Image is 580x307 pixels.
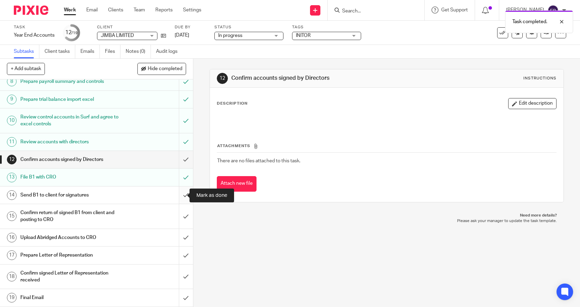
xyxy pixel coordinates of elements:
a: Files [105,45,120,58]
h1: Send B1 to client for signatures [20,190,122,200]
div: 9 [7,95,17,104]
span: [DATE] [175,33,189,38]
a: Emails [80,45,100,58]
button: Attach new file [217,176,257,192]
a: Client tasks [45,45,75,58]
div: 17 [7,250,17,260]
p: Please ask your manager to update the task template. [216,218,557,224]
div: 19 [7,293,17,303]
div: 18 [7,272,17,281]
div: 12 [65,29,78,37]
a: Email [86,7,98,13]
div: 10 [7,116,17,125]
small: /19 [71,31,78,35]
h1: Review control accounts in Surf and agree to excel controls [20,112,122,129]
h1: Prepare trial balance import excel [20,94,122,105]
a: Clients [108,7,123,13]
div: 12 [7,155,17,164]
h1: Prepare Letter of Representation [20,250,122,260]
label: Due by [175,25,206,30]
div: Year End Accounts [14,32,55,39]
button: Edit description [508,98,557,109]
div: 16 [7,233,17,242]
span: JIMBA LIMITED [101,33,134,38]
h1: Confirm signed Letter of Representation received [20,268,122,286]
button: Hide completed [137,63,186,75]
a: Team [134,7,145,13]
h1: Confirm accounts signed by Directors [231,75,401,82]
a: Notes (0) [126,45,151,58]
h1: Confirm return of signed B1 from client and posting to CRO [20,208,122,225]
span: In progress [218,33,242,38]
h1: Confirm accounts signed by Directors [20,154,122,165]
div: Instructions [523,76,557,81]
h1: Final Email [20,292,122,303]
div: 14 [7,190,17,200]
h1: Upload Abridged Accounts to CRO [20,232,122,243]
img: Pixie [14,6,48,15]
span: There are no files attached to this task. [217,159,300,163]
span: Attachments [217,144,250,148]
span: INITOR [296,33,311,38]
span: Hide completed [148,66,182,72]
div: 8 [7,77,17,86]
img: svg%3E [548,5,559,16]
a: Work [64,7,76,13]
button: + Add subtask [7,63,45,75]
div: 12 [217,73,228,84]
p: Task completed. [512,18,547,25]
div: 15 [7,211,17,221]
p: Description [217,101,248,106]
a: Reports [155,7,173,13]
label: Client [97,25,166,30]
h1: Review accounts with directors [20,137,122,147]
h1: Prepare payroll summary and controls [20,76,122,87]
label: Status [214,25,283,30]
div: 11 [7,137,17,147]
p: Need more details? [216,213,557,218]
label: Task [14,25,55,30]
h1: File B1 with CRO [20,172,122,182]
a: Audit logs [156,45,183,58]
a: Settings [183,7,201,13]
a: Subtasks [14,45,39,58]
div: 13 [7,173,17,182]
